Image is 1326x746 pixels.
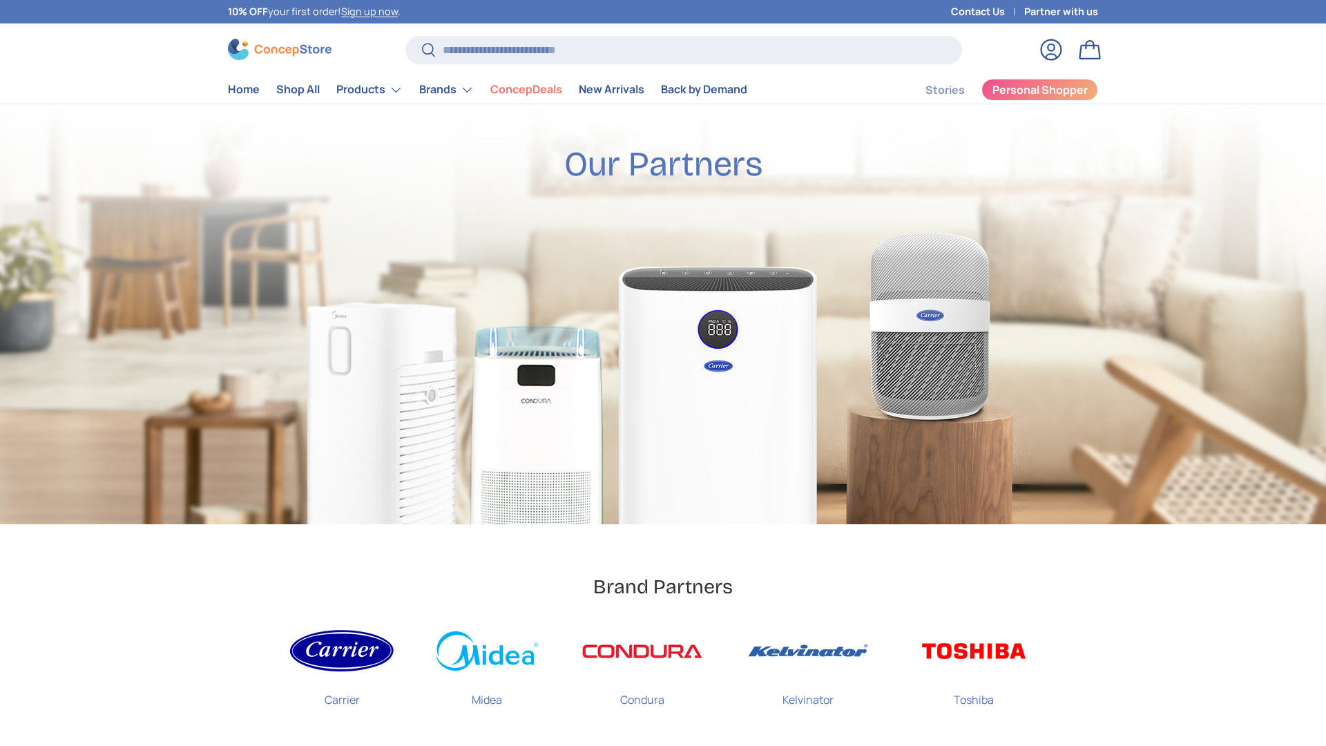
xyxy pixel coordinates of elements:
[290,622,394,719] a: Carrier
[328,76,411,104] summary: Products
[411,76,482,104] summary: Brands
[228,76,747,104] nav: Primary
[954,680,994,708] p: Toshiba
[336,76,403,104] a: Products
[228,5,268,18] strong: 10% OFF
[892,76,1098,104] nav: Secondary
[782,680,834,708] p: Kelvinator
[981,79,1098,101] a: Personal Shopper
[593,574,733,600] h2: Brand Partners
[228,4,401,19] p: your first order! .
[341,5,398,18] a: Sign up now
[435,622,539,719] a: Midea
[580,622,704,719] a: Condura
[620,680,664,708] p: Condura
[276,76,320,103] a: Shop All
[564,143,762,186] h2: Our Partners
[912,622,1036,719] a: Toshiba
[992,84,1088,95] span: Personal Shopper
[746,622,870,719] a: Kelvinator
[472,680,502,708] p: Midea
[228,39,331,60] img: ConcepStore
[951,4,1024,19] a: Contact Us
[419,76,474,104] a: Brands
[579,76,644,103] a: New Arrivals
[228,76,260,103] a: Home
[490,76,562,103] a: ConcepDeals
[325,680,360,708] p: Carrier
[661,76,747,103] a: Back by Demand
[1024,4,1098,19] a: Partner with us
[925,77,965,104] a: Stories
